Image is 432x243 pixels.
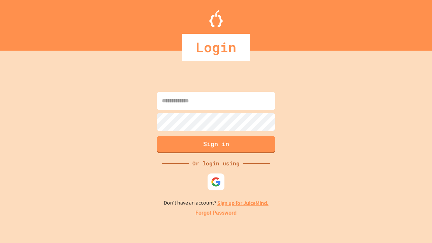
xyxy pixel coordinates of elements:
[211,177,221,187] img: google-icon.svg
[217,199,269,207] a: Sign up for JuiceMind.
[164,199,269,207] p: Don't have an account?
[209,10,223,27] img: Logo.svg
[195,209,237,217] a: Forgot Password
[157,136,275,153] button: Sign in
[189,159,243,167] div: Or login using
[182,34,250,61] div: Login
